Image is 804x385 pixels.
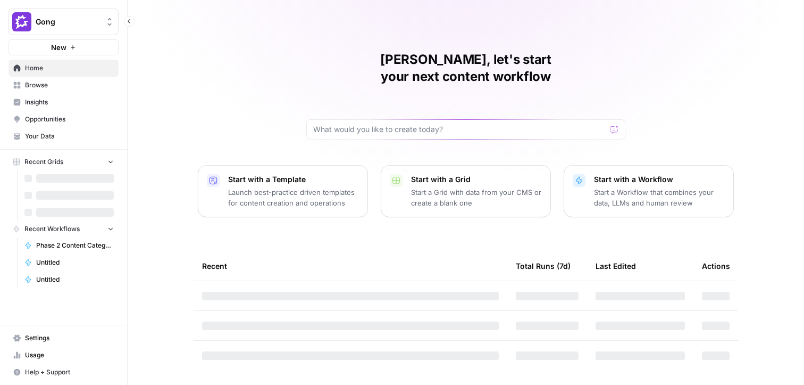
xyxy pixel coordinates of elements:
p: Launch best-practice driven templates for content creation and operations [228,187,359,208]
p: Start with a Grid [411,174,542,185]
span: Usage [25,350,114,360]
a: Settings [9,330,119,347]
span: Untitled [36,258,114,267]
span: Opportunities [25,114,114,124]
a: Untitled [20,271,119,288]
p: Start a Grid with data from your CMS or create a blank one [411,187,542,208]
button: Help + Support [9,364,119,381]
span: Home [25,63,114,73]
a: Opportunities [9,111,119,128]
button: Start with a GridStart a Grid with data from your CMS or create a blank one [381,165,551,217]
a: Usage [9,347,119,364]
span: Phase 2 Content Categorizer [36,241,114,250]
span: Settings [25,333,114,343]
span: Help + Support [25,367,114,377]
a: Home [9,60,119,77]
h1: [PERSON_NAME], let's start your next content workflow [306,51,625,85]
span: New [51,42,66,53]
p: Start a Workflow that combines your data, LLMs and human review [594,187,725,208]
button: New [9,39,119,55]
input: What would you like to create today? [313,124,606,135]
a: Your Data [9,128,119,145]
span: Browse [25,80,114,90]
span: Your Data [25,132,114,141]
div: Actions [702,251,730,281]
button: Recent Workflows [9,221,119,237]
div: Recent [202,251,499,281]
p: Start with a Template [228,174,359,185]
button: Start with a TemplateLaunch best-practice driven templates for content creation and operations [198,165,368,217]
p: Start with a Workflow [594,174,725,185]
button: Workspace: Gong [9,9,119,35]
button: Recent Grids [9,154,119,170]
span: Gong [36,17,100,27]
a: Insights [9,94,119,111]
div: Total Runs (7d) [516,251,571,281]
span: Untitled [36,275,114,284]
a: Untitled [20,254,119,271]
div: Last Edited [596,251,636,281]
button: Start with a WorkflowStart a Workflow that combines your data, LLMs and human review [564,165,734,217]
a: Phase 2 Content Categorizer [20,237,119,254]
a: Browse [9,77,119,94]
span: Recent Workflows [24,224,80,234]
span: Insights [25,97,114,107]
img: Gong Logo [12,12,31,31]
span: Recent Grids [24,157,63,167]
